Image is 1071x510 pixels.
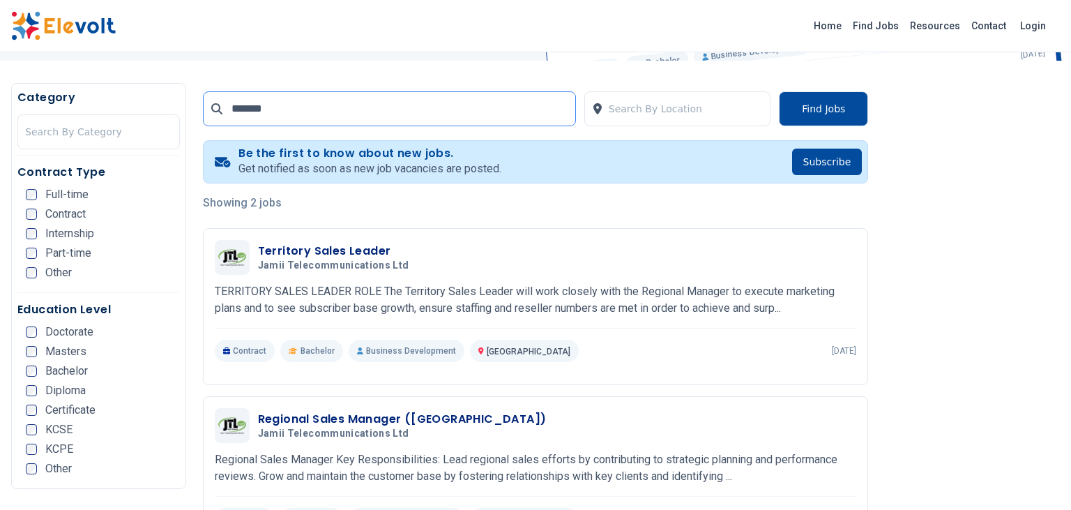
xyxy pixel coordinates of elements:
a: Home [808,15,847,37]
h5: Education Level [17,301,180,318]
span: Masters [45,346,86,357]
input: KCSE [26,424,37,435]
input: Certificate [26,405,37,416]
input: Internship [26,228,37,239]
span: Internship [45,228,94,239]
span: Part-time [45,248,91,259]
span: Certificate [45,405,96,416]
span: KCPE [45,444,73,455]
a: Jamii Telecommunications LtdTerritory Sales LeaderJamii Telecommunications LtdTERRITORY SALES LEA... [215,240,857,362]
span: KCSE [45,424,73,435]
span: Diploma [45,385,86,396]
span: Other [45,463,72,474]
input: Bachelor [26,366,37,377]
p: Get notified as soon as new job vacancies are posted. [238,160,501,177]
span: [GEOGRAPHIC_DATA] [487,347,570,357]
input: Full-time [26,189,37,200]
h5: Contract Type [17,164,180,181]
iframe: Chat Widget [1001,443,1071,510]
img: Elevolt [11,11,116,40]
span: Bachelor [301,345,335,357]
a: Resources [904,15,966,37]
span: Other [45,267,72,278]
p: Contract [215,340,275,362]
input: Doctorate [26,327,37,338]
span: Jamii Telecommunications Ltd [258,428,409,440]
p: TERRITORY SALES LEADER ROLE The Territory Sales Leader will work closely with the Regional Manage... [215,283,857,317]
span: Bachelor [45,366,88,377]
p: Regional Sales Manager Key Responsibilities: Lead regional sales efforts by contributing to strat... [215,451,857,485]
p: Business Development [349,340,464,362]
input: KCPE [26,444,37,455]
a: Contact [966,15,1012,37]
img: Jamii Telecommunications Ltd [218,417,246,433]
span: Full-time [45,189,89,200]
span: Contract [45,209,86,220]
h4: Be the first to know about new jobs. [238,147,501,160]
h3: Territory Sales Leader [258,243,415,260]
input: Part-time [26,248,37,259]
a: Find Jobs [847,15,904,37]
span: Jamii Telecommunications Ltd [258,260,409,272]
input: Other [26,267,37,278]
span: Doctorate [45,327,93,338]
input: Other [26,463,37,474]
p: [DATE] [832,345,856,357]
input: Contract [26,209,37,220]
input: Masters [26,346,37,357]
input: Diploma [26,385,37,396]
h3: Regional Sales Manager ([GEOGRAPHIC_DATA]) [258,411,547,428]
h5: Category [17,89,180,106]
img: Jamii Telecommunications Ltd [218,249,246,265]
p: Showing 2 jobs [203,195,869,211]
button: Subscribe [792,149,863,175]
button: Find Jobs [779,91,868,126]
a: Login [1012,12,1054,40]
